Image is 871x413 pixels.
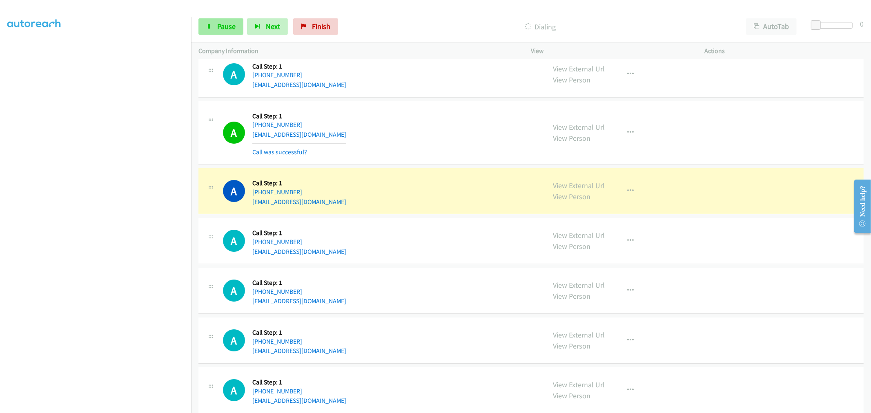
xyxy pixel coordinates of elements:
h5: Call Step: 1 [252,279,346,287]
div: The call is yet to be attempted [223,63,245,85]
div: The call is yet to be attempted [223,230,245,252]
div: Delay between calls (in seconds) [815,22,853,29]
a: View External Url [553,122,605,132]
a: View External Url [553,280,605,290]
a: [PHONE_NUMBER] [252,238,302,246]
span: Finish [312,22,330,31]
span: Pause [217,22,236,31]
p: Actions [705,46,864,56]
a: [EMAIL_ADDRESS][DOMAIN_NAME] [252,131,346,138]
a: Pause [198,18,243,35]
h5: Call Step: 1 [252,62,346,71]
a: [EMAIL_ADDRESS][DOMAIN_NAME] [252,198,346,206]
h5: Call Step: 1 [252,112,346,120]
a: [EMAIL_ADDRESS][DOMAIN_NAME] [252,297,346,305]
a: [PHONE_NUMBER] [252,188,302,196]
a: [PHONE_NUMBER] [252,71,302,79]
h1: A [223,63,245,85]
a: View External Url [553,330,605,340]
button: Next [247,18,288,35]
a: [PHONE_NUMBER] [252,338,302,345]
h1: A [223,329,245,351]
p: View [531,46,690,56]
a: Call was successful? [252,148,307,156]
a: View Person [553,391,591,400]
a: [EMAIL_ADDRESS][DOMAIN_NAME] [252,397,346,404]
a: Finish [293,18,338,35]
a: View Person [553,75,591,84]
a: View External Url [553,64,605,73]
p: Dialing [349,21,731,32]
a: View Person [553,192,591,201]
div: The call is yet to be attempted [223,379,245,401]
div: 0 [860,18,864,29]
a: View Person [553,291,591,301]
a: [PHONE_NUMBER] [252,121,302,129]
a: [EMAIL_ADDRESS][DOMAIN_NAME] [252,347,346,355]
button: AutoTab [746,18,797,35]
h5: Call Step: 1 [252,179,346,187]
span: Next [266,22,280,31]
h5: Call Step: 1 [252,229,346,237]
a: [PHONE_NUMBER] [252,387,302,395]
h1: A [223,280,245,302]
a: [EMAIL_ADDRESS][DOMAIN_NAME] [252,81,346,89]
a: View External Url [553,181,605,190]
a: View External Url [553,380,605,389]
h1: A [223,230,245,252]
div: The call is yet to be attempted [223,280,245,302]
h1: A [223,122,245,144]
iframe: Resource Center [848,174,871,239]
h1: A [223,379,245,401]
iframe: To enrich screen reader interactions, please activate Accessibility in Grammarly extension settings [7,24,191,412]
div: The call is yet to be attempted [223,329,245,351]
a: View Person [553,242,591,251]
h5: Call Step: 1 [252,378,346,386]
a: View External Url [553,231,605,240]
a: View Person [553,133,591,143]
a: View Person [553,341,591,351]
h5: Call Step: 1 [252,329,346,337]
p: Company Information [198,46,517,56]
h1: A [223,180,245,202]
a: [PHONE_NUMBER] [252,288,302,295]
a: [EMAIL_ADDRESS][DOMAIN_NAME] [252,248,346,255]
